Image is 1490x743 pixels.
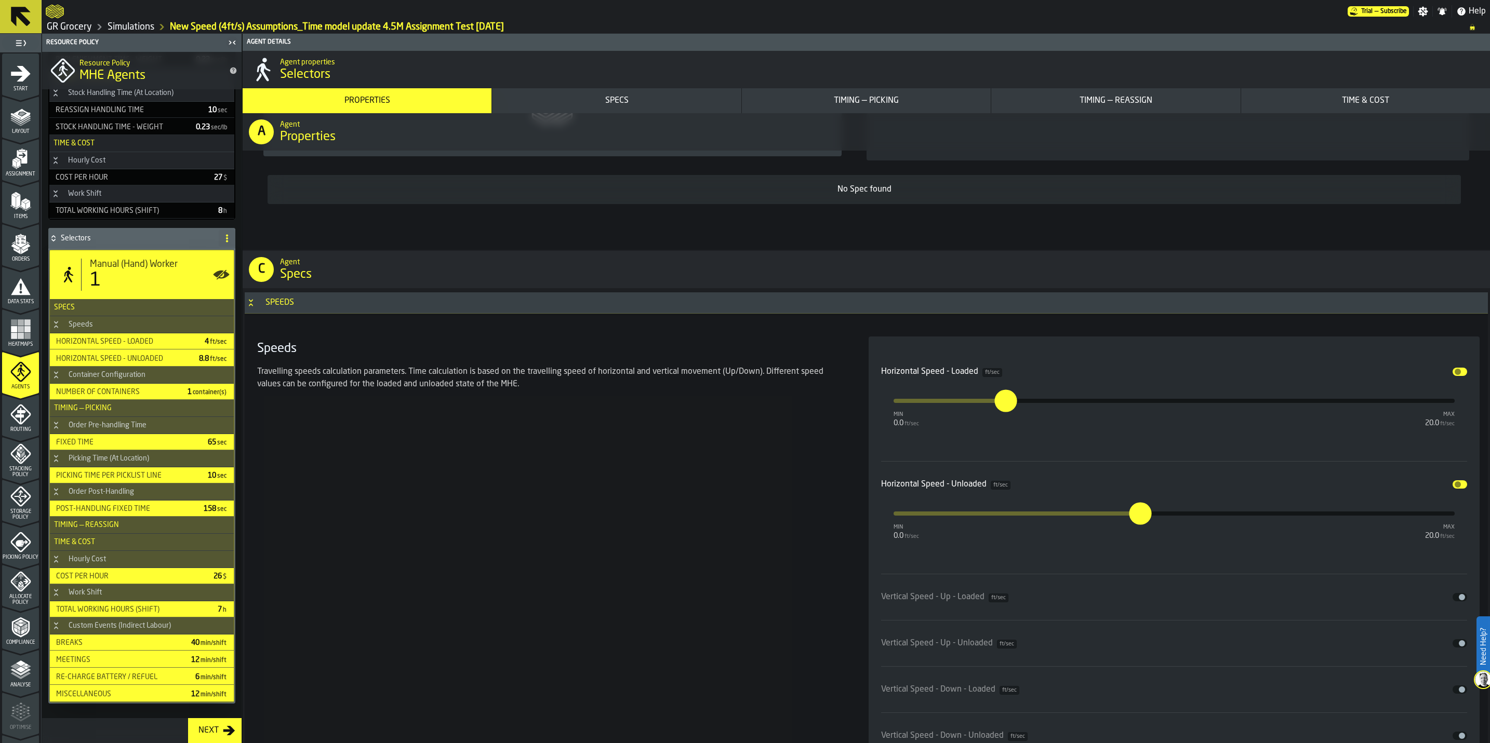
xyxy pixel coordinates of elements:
h3: title-section-Work Shift [50,584,234,601]
li: menu Data Stats [2,266,39,308]
span: ft/sec [989,593,1008,602]
div: input-slider-Vertical Speed - Up - Unloaded [881,629,1468,658]
span: ft/sec [1440,421,1455,427]
div: Horizontal Speed - Unloaded [52,355,191,363]
span: ft/sec [1008,732,1028,741]
div: StatList-item-Fixed time [50,434,234,450]
div: StatList-item-Reassign Handling time [49,102,234,118]
h2: Sub Title [280,256,1482,266]
div: Travelling speeds calculation parameters. Time calculation is based on the travelling speed of ho... [257,366,844,390]
div: Speeds [259,296,300,309]
li: menu Orders [2,224,39,265]
span: min/shift [201,640,227,646]
div: input-slider-Horizontal Speed - Unloaded [881,470,1468,545]
div: Specs [496,94,737,107]
div: Cost per hour [51,173,206,182]
span: — [1375,8,1378,15]
div: Container Configuration [62,371,152,379]
div: StatList-item-Re-charge Battery / Refuel [50,669,234,685]
span: sec [217,473,227,479]
span: 8 [218,207,228,214]
span: Time & Cost [49,139,95,147]
div: Total working hours (shift) [51,207,210,215]
span: 40 [191,639,228,646]
span: ft/sec [210,356,227,362]
div: StatList-item-Breaks [50,634,234,651]
div: StatList-item-Post-Handling Fixed Time [50,501,234,517]
span: Properties [280,129,336,145]
div: StatList-item-Total working hours (shift) [50,601,234,617]
h3: title-section-Timing — Picking [50,400,234,417]
button: button-Next [188,718,242,743]
li: menu Heatmaps [2,309,39,350]
h2: Sub Title [280,118,1482,129]
span: Compliance [2,640,39,645]
a: logo-header [46,2,64,21]
div: max [1425,524,1455,531]
nav: Breadcrumb [46,21,1486,33]
span: h [223,208,227,214]
span: 12 [191,656,228,664]
span: h [223,607,227,613]
label: Need Help? [1478,617,1489,676]
div: Miscellaneous [52,690,183,698]
span: 8.8 [199,355,228,362]
span: 0.23 [196,124,228,131]
div: Stock Handling Time (At Location) [62,89,180,97]
header: Agent details [243,34,1490,51]
span: 4 [205,338,228,345]
span: Picking Policy [2,555,39,560]
a: link-to-/wh/i/e451d98b-95f6-4604-91ff-c80219f9c36d/pricing/ [1348,6,1409,17]
span: sec [218,107,227,114]
div: Horizontal Speed - Loaded [52,337,196,346]
div: Hourly Cost [62,555,112,563]
h3: title-section-Order Post-Handling [50,483,234,501]
span: min/shift [201,692,227,698]
span: sec [217,506,227,512]
div: StatList-item-Cost per hour [49,169,234,185]
div: Work Shift [62,588,108,597]
div: Vertical Speed - Up - Unloaded [881,637,1017,650]
div: Horizontal Speed - Loaded [881,366,1002,378]
span: sec [217,440,227,446]
button: Button-Custom Events (Indirect Labour)-open [50,622,62,630]
span: 26 [214,573,228,580]
span: Storage Policy [2,509,39,520]
span: ft/sec [982,368,1002,377]
div: StatList-item-Picking Time per Picklist line [50,467,234,483]
span: 1 [188,388,228,396]
div: Timing — Picking [746,94,987,107]
span: Specs [280,266,312,283]
label: button-toggle-Close me [225,36,240,49]
span: Subscribe [1380,8,1407,15]
label: button-toggle-Notifications [1433,6,1452,17]
div: 0.0 [894,532,919,540]
div: Vertical Speed - Down - Unloaded [881,730,1028,742]
div: StatList-item-Stock Handling Time - Weight [49,119,234,135]
li: menu Optimise [2,692,39,734]
div: input-slider-Vertical Speed - Down - Loaded [881,675,1468,704]
h3: title-section-Specs [50,299,234,316]
span: ft/sec [991,481,1010,490]
h4: Selectors [61,234,215,242]
h3: title-section-Time & Cost [49,135,234,152]
label: button-toggle-Help [1452,5,1490,18]
span: Heatmaps [2,342,39,347]
span: MHE Agents [79,67,145,84]
span: Stacking Policy [2,466,39,478]
div: 1 [90,270,101,291]
button: Button-Stock Handling Time (At Location)-open [49,89,62,97]
div: input-slider-Horizontal Speed - Loaded [881,357,1468,432]
span: Timing — Picking [50,404,112,412]
h3: title-section-Custom Events (Indirect Labour) [50,617,234,634]
li: menu Start [2,53,39,95]
button: Button-Speeds-open [50,320,62,329]
div: title-Properties [243,113,1490,151]
button: Button-Work Shift-open [49,190,62,198]
div: Title [90,259,225,270]
div: StatList-item-Horizontal Speed - Unloaded [50,350,234,367]
div: Vertical Speed - Up - Loaded [881,591,1008,603]
button: button-Time & Cost [1241,88,1490,113]
button: Button-Container Configuration-open [50,371,62,379]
